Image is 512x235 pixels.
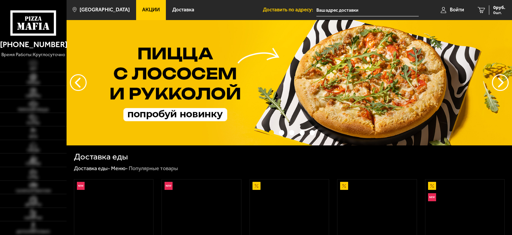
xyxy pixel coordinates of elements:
button: точки переключения [289,130,294,135]
button: точки переключения [269,130,274,135]
img: Новинка [77,182,85,190]
a: Меню- [111,165,128,171]
h1: Доставка еды [74,152,128,161]
button: точки переключения [310,130,315,135]
button: предыдущий [492,74,509,91]
img: Акционный [340,182,348,190]
span: 0 руб. [493,5,505,10]
span: 0 шт. [493,11,505,15]
button: следующий [70,74,87,91]
span: Доставить по адресу: [263,7,316,12]
span: Войти [450,7,464,12]
a: Доставка еды- [74,165,110,171]
input: Ваш адрес доставки [316,4,419,16]
img: Новинка [165,182,173,190]
button: точки переключения [300,130,305,135]
img: Акционный [428,182,436,190]
img: Новинка [428,193,436,201]
div: Популярные товары [129,165,178,172]
img: Акционный [252,182,261,190]
span: [GEOGRAPHIC_DATA] [80,7,130,12]
span: Доставка [172,7,194,12]
button: точки переключения [279,130,284,135]
span: Акции [142,7,160,12]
